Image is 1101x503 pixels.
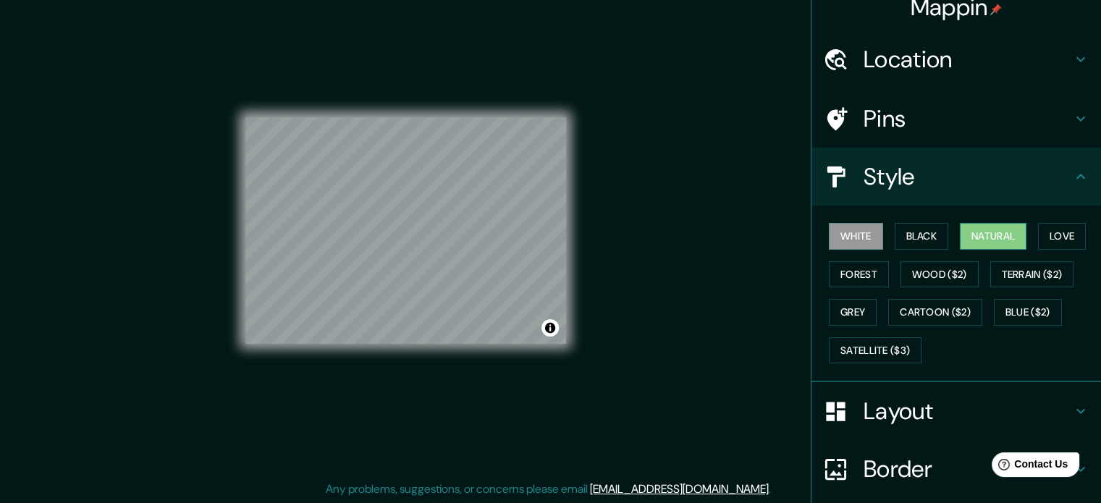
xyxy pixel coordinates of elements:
[773,481,776,498] div: .
[829,299,877,326] button: Grey
[811,148,1101,206] div: Style
[829,223,883,250] button: White
[990,4,1002,15] img: pin-icon.png
[590,481,769,496] a: [EMAIL_ADDRESS][DOMAIN_NAME]
[811,90,1101,148] div: Pins
[972,447,1085,487] iframe: Help widget launcher
[811,30,1101,88] div: Location
[771,481,773,498] div: .
[1038,223,1086,250] button: Love
[326,481,771,498] p: Any problems, suggestions, or concerns please email .
[245,117,566,344] canvas: Map
[864,104,1072,133] h4: Pins
[895,223,949,250] button: Black
[864,45,1072,74] h4: Location
[541,319,559,337] button: Toggle attribution
[994,299,1062,326] button: Blue ($2)
[864,397,1072,426] h4: Layout
[829,337,921,364] button: Satellite ($3)
[900,261,979,288] button: Wood ($2)
[864,162,1072,191] h4: Style
[811,440,1101,498] div: Border
[829,261,889,288] button: Forest
[888,299,982,326] button: Cartoon ($2)
[990,261,1074,288] button: Terrain ($2)
[864,455,1072,483] h4: Border
[811,382,1101,440] div: Layout
[960,223,1026,250] button: Natural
